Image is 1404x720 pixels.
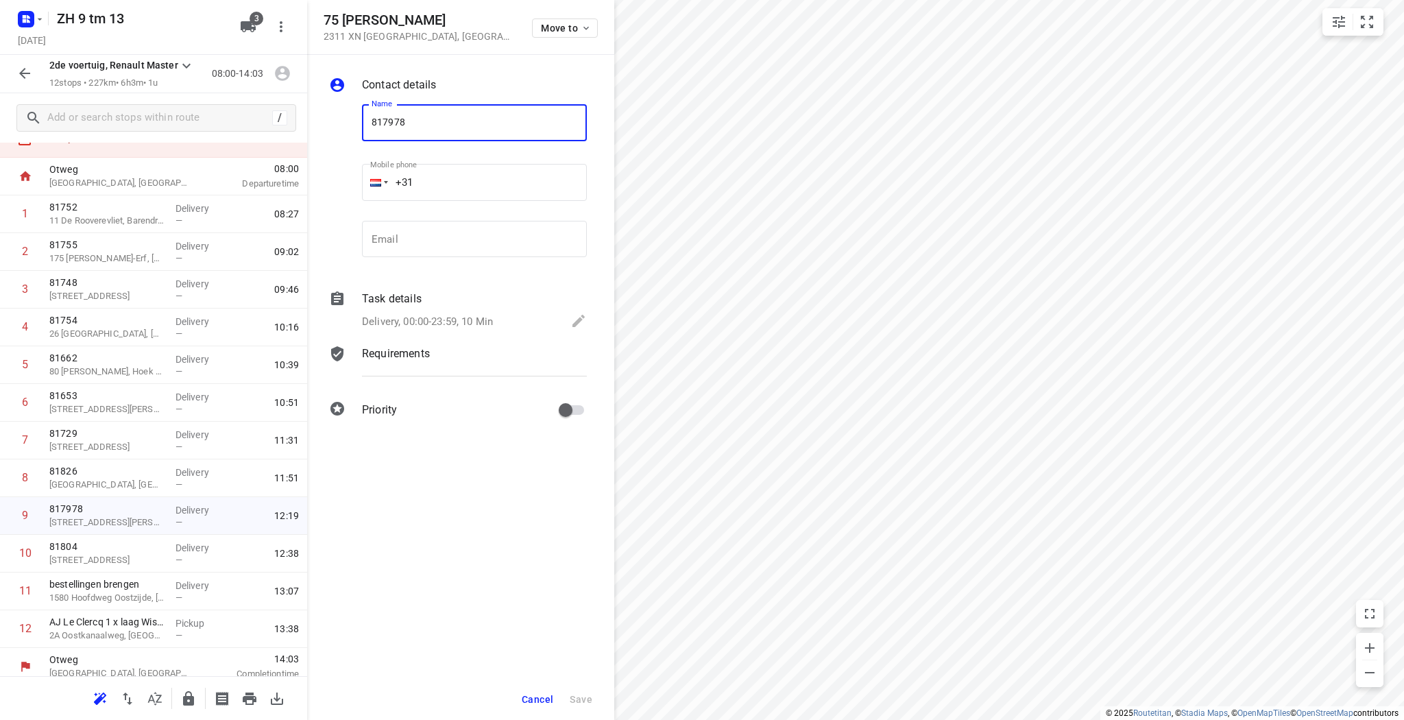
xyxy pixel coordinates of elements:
span: Reoptimize route [86,691,114,704]
span: — [175,253,182,263]
span: — [175,328,182,339]
p: Priority [362,402,397,418]
button: Lock route [175,685,202,712]
span: Print shipping labels [208,691,236,704]
div: Requirements [329,346,587,387]
span: — [175,291,182,301]
p: [GEOGRAPHIC_DATA], [GEOGRAPHIC_DATA] [49,667,192,680]
div: / [272,110,287,125]
p: 26 Verenigd Koninkrijkhof, De Lier [49,327,165,341]
p: 81748 [49,276,165,289]
p: 817978 [49,502,165,516]
div: 9 [22,509,28,522]
label: Mobile phone [370,161,417,169]
a: OpenStreetMap [1296,708,1353,718]
p: Pickup [175,616,226,630]
button: More [267,13,295,40]
div: 2 [22,245,28,258]
p: 81755 [49,238,165,252]
span: Assign driver [269,67,296,80]
div: 4 [22,320,28,333]
p: 2de voertuig, Renault Master [49,58,178,73]
p: 1580 Hoofdweg Oostzijde, Nieuw-Vennep [49,591,165,605]
p: 11 De Rooverevliet, Barendrecht [49,214,165,228]
p: 2A Oostkanaalweg, Aarlanderveen [49,629,165,643]
div: Task detailsDelivery, 00:00-23:59, 10 Min [329,291,587,332]
button: 3 [234,13,262,40]
p: Mercatorweg 55, Hoek Van Holland [49,403,165,416]
input: Add or search stops within route [47,108,272,129]
a: OpenMapTiles [1237,708,1290,718]
span: Sort by time window [141,691,169,704]
button: Move to [532,19,598,38]
p: Otweg [49,653,192,667]
span: 11:31 [274,433,299,447]
div: 6 [22,396,28,409]
span: — [175,442,182,452]
p: AJ Le Clercq 1 x laag Wisteria Honbeni [49,615,165,629]
span: Move to [541,23,592,34]
span: 13:38 [274,622,299,636]
p: [GEOGRAPHIC_DATA], [GEOGRAPHIC_DATA] [49,176,192,190]
li: © 2025 , © , © © contributors [1106,708,1399,718]
span: 08:00 [208,162,299,176]
p: Delivery [175,315,226,328]
span: 10:51 [274,396,299,409]
p: 81826 [49,464,165,478]
div: 3 [22,283,28,296]
span: 09:02 [274,245,299,259]
span: 09:46 [274,283,299,296]
div: Netherlands: + 31 [362,164,388,201]
p: 12 stops • 227km • 6h3m • 1u [49,77,195,90]
div: 8 [22,471,28,484]
span: — [175,479,182,490]
p: Delivery [175,541,226,555]
span: — [175,555,182,565]
p: 2311 XN [GEOGRAPHIC_DATA] , [GEOGRAPHIC_DATA] [324,31,516,42]
p: Delivery [175,390,226,404]
p: 78 Overschiese Dorpsstraat, Rotterdam [49,289,165,303]
p: Departure time [208,177,299,191]
div: 10 [19,547,32,560]
input: 1 (702) 123-4567 [362,164,587,201]
p: bestellingen brengen [49,577,165,591]
span: Print route [236,691,263,704]
p: Delivery [175,277,226,291]
span: 12:19 [274,509,299,523]
h5: Project date [12,32,51,48]
a: Routetitan [1133,708,1172,718]
button: Cancel [516,687,559,712]
p: Delivery [175,579,226,592]
p: Delivery [175,466,226,479]
p: 75 Gerrit Doustraat, Leiden [49,516,165,529]
p: Delivery [175,202,226,215]
span: Cancel [522,694,553,705]
span: Download route [263,691,291,704]
p: 175 Frida Katz-Erf, Dordrecht [49,252,165,265]
span: 10:39 [274,358,299,372]
a: Stadia Maps [1181,708,1228,718]
p: 81754 [49,313,165,327]
h5: 75 [PERSON_NAME] [324,12,516,28]
button: Map settings [1325,8,1353,36]
p: Delivery [175,428,226,442]
div: small contained button group [1322,8,1383,36]
p: 08:00-14:03 [212,67,269,81]
p: 115 Vitruviusstraat, Leiden [49,553,165,567]
span: — [175,215,182,226]
p: 81804 [49,540,165,553]
h5: Rename [51,8,229,29]
div: 1 [22,207,28,220]
span: 14:03 [208,652,299,666]
div: 11 [19,584,32,597]
p: 80 [PERSON_NAME], Hoek van Holland [49,365,165,379]
p: Otweg [49,163,192,176]
div: 5 [22,358,28,371]
span: — [175,630,182,640]
p: Contact details [362,77,436,93]
p: Delivery, 00:00-23:59, 10 Min [362,314,493,330]
p: Delivery [175,352,226,366]
span: — [175,366,182,376]
p: Completion time [208,667,299,681]
div: Contact details [329,77,587,96]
